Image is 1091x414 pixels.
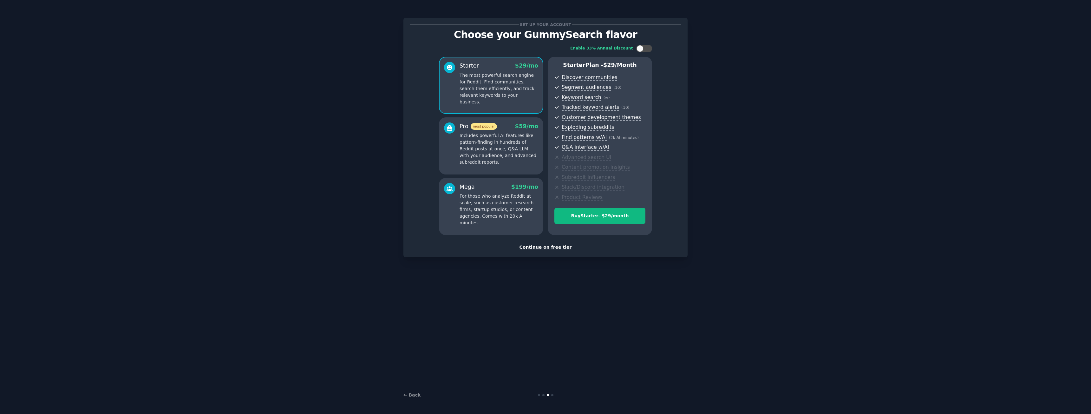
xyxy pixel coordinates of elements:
span: Content promotion insights [562,164,630,171]
div: Enable 33% Annual Discount [570,46,633,51]
div: Continue on free tier [410,244,681,251]
p: For those who analyze Reddit at scale, such as customer research firms, startup studios, or conte... [460,193,538,226]
span: Segment audiences [562,84,611,91]
span: ( 10 ) [621,105,629,110]
span: $ 29 /month [603,62,637,68]
p: The most powerful search engine for Reddit. Find communities, search them efficiently, and track ... [460,72,538,105]
button: BuyStarter- $29/month [554,208,645,224]
span: ( ∞ ) [604,95,610,100]
span: ( 2k AI minutes ) [609,135,639,140]
span: Product Reviews [562,194,603,201]
div: Starter [460,62,479,70]
span: most popular [471,123,497,130]
span: Discover communities [562,74,617,81]
span: Q&A interface w/AI [562,144,609,151]
span: Keyword search [562,94,601,101]
span: Slack/Discord integration [562,184,624,191]
span: Advanced search UI [562,154,611,161]
span: Tracked keyword alerts [562,104,619,111]
div: Mega [460,183,475,191]
span: Find patterns w/AI [562,134,607,141]
p: Choose your GummySearch flavor [410,29,681,40]
p: Includes powerful AI features like pattern-finding in hundreds of Reddit posts at once, Q&A LLM w... [460,132,538,166]
div: Pro [460,122,497,130]
span: $ 29 /mo [515,62,538,69]
a: ← Back [403,392,421,398]
div: Buy Starter - $ 29 /month [555,213,645,219]
span: Subreddit influencers [562,174,615,181]
span: ( 10 ) [613,85,621,90]
span: $ 199 /mo [511,184,538,190]
span: $ 59 /mo [515,123,538,129]
span: Customer development themes [562,114,641,121]
span: Set up your account [519,21,572,28]
span: Exploding subreddits [562,124,614,131]
p: Starter Plan - [554,61,645,69]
